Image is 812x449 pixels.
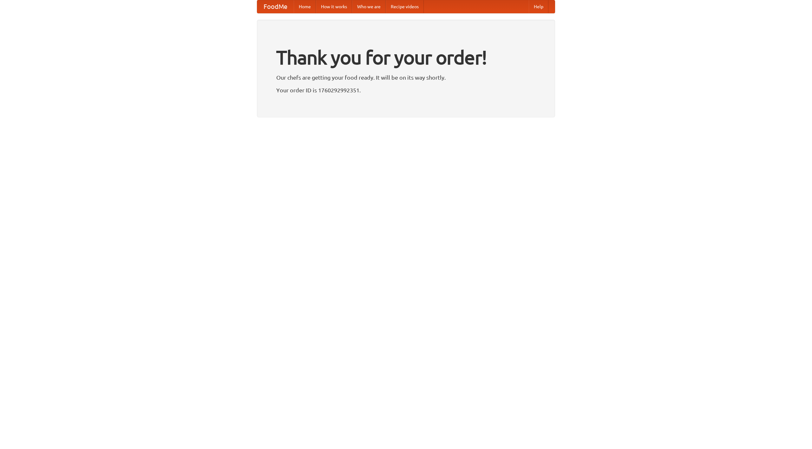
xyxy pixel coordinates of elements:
a: Home [294,0,316,13]
a: Recipe videos [386,0,424,13]
p: Our chefs are getting your food ready. It will be on its way shortly. [276,73,536,82]
h1: Thank you for your order! [276,42,536,73]
a: How it works [316,0,352,13]
a: Who we are [352,0,386,13]
a: Help [529,0,548,13]
a: FoodMe [257,0,294,13]
p: Your order ID is 1760292992351. [276,85,536,95]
